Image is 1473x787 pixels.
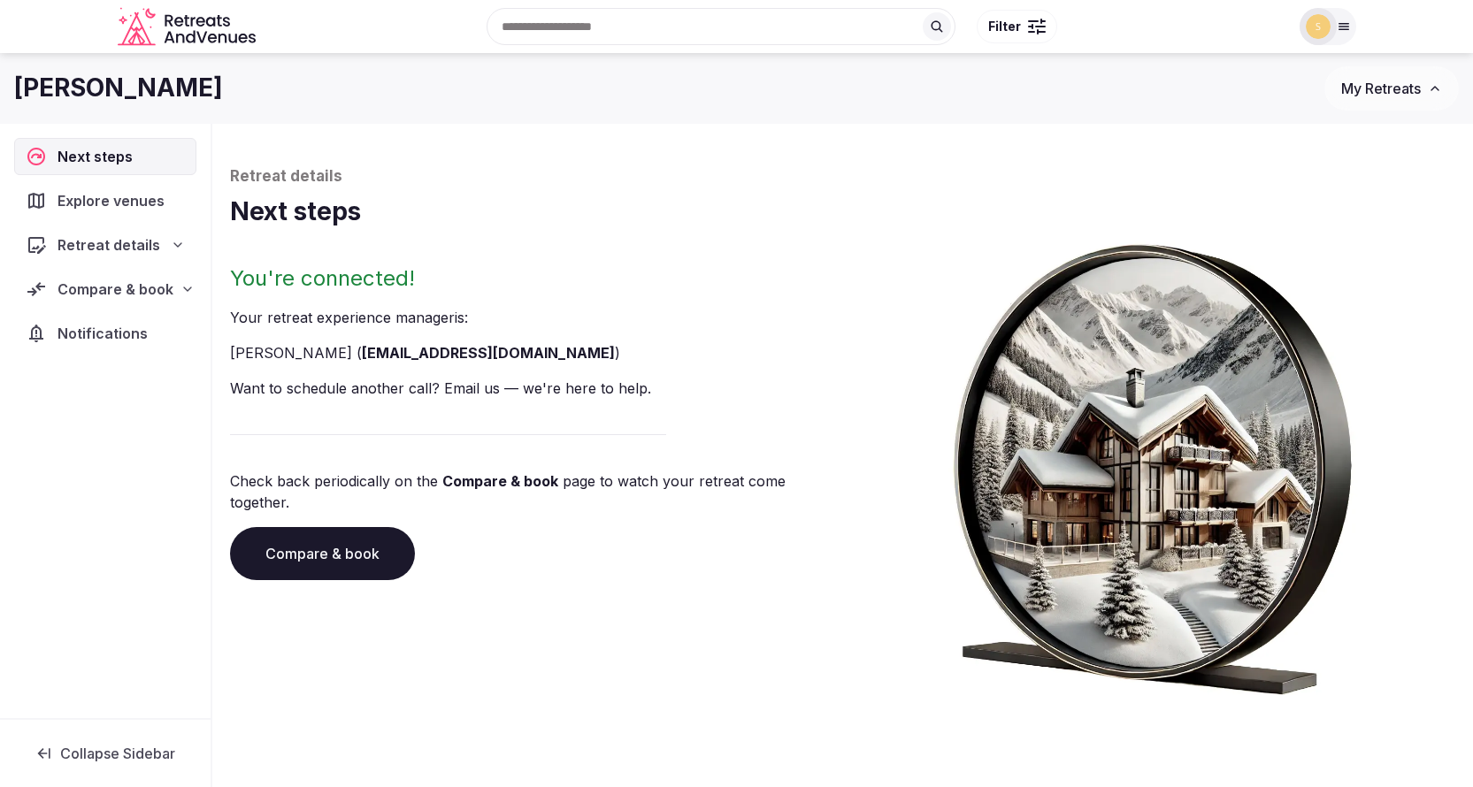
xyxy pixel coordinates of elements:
[988,18,1021,35] span: Filter
[1341,80,1421,97] span: My Retreats
[118,7,259,47] a: Visit the homepage
[35,126,318,156] p: Hi [PERSON_NAME]
[118,7,259,47] svg: Retreats and Venues company logo
[304,28,336,60] div: Close
[14,71,223,105] h1: [PERSON_NAME]
[14,734,196,773] button: Collapse Sidebar
[177,552,354,623] button: Messages
[230,264,836,293] h2: You're connected!
[1324,66,1459,111] button: My Retreats
[14,182,196,219] a: Explore venues
[230,470,836,513] p: Check back periodically on the page to watch your retreat come together.
[58,323,155,344] span: Notifications
[14,138,196,175] a: Next steps
[230,342,836,363] li: [PERSON_NAME] ( )
[1306,14,1331,39] img: sarah-9777
[230,166,1455,187] p: Retreat details
[230,307,836,328] p: Your retreat experience manager is :
[58,234,160,256] span: Retreat details
[921,229,1385,695] img: Winter chalet retreat in picture frame
[35,156,318,186] p: How can we help?
[35,28,71,64] img: Profile image for Matt
[230,527,415,580] a: Compare & book
[60,745,175,762] span: Collapse Sidebar
[68,596,108,608] span: Home
[14,315,196,352] a: Notifications
[442,472,558,490] a: Compare & book
[58,279,173,300] span: Compare & book
[58,190,172,211] span: Explore venues
[362,344,615,362] a: [EMAIL_ADDRESS][DOMAIN_NAME]
[977,10,1057,43] button: Filter
[235,596,296,608] span: Messages
[230,195,1455,229] h1: Next steps
[58,146,140,167] span: Next steps
[230,378,836,399] p: Want to schedule another call? Email us — we're here to help.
